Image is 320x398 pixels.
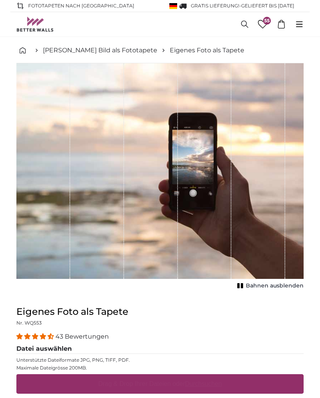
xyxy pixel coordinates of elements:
a: Eigenes Foto als Tapete [170,46,244,55]
nav: breadcrumbs [16,38,304,63]
button: Bahnen ausblenden [235,280,304,291]
span: Fototapeten nach [GEOGRAPHIC_DATA] [28,2,134,9]
div: 1 of 1 [16,63,304,291]
span: Bahnen ausblenden [246,282,304,290]
h1: Eigenes Foto als Tapete [16,305,304,318]
img: Betterwalls [16,17,54,32]
p: Unterstützte Dateiformate JPG, PNG, TIFF, PDF. [16,357,304,363]
p: Maximale Dateigrösse 200MB. [16,365,304,371]
span: Geliefert bis [DATE] [241,3,294,9]
span: GRATIS Lieferung! [191,3,239,9]
span: Nr. WQ553 [16,320,42,326]
span: 43 Bewertungen [55,333,109,340]
img: Deutschland [169,3,177,9]
legend: Datei auswählen [16,344,304,354]
span: 4.40 stars [16,333,55,340]
span: 55 [263,17,271,25]
a: [PERSON_NAME] Bild als Fototapete [43,46,157,55]
span: - [239,3,294,9]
